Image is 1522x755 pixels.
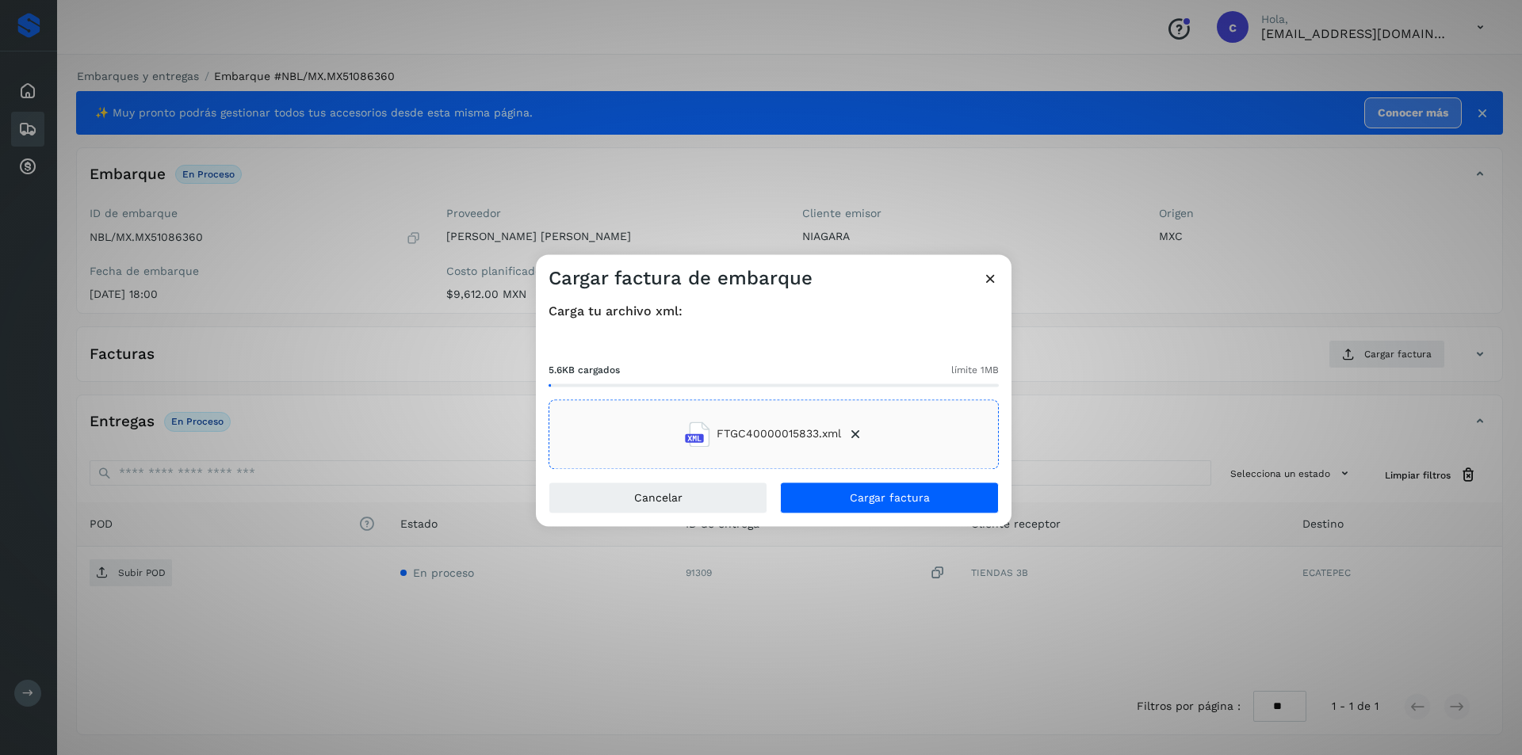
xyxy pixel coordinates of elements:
button: Cargar factura [780,482,999,513]
button: Cancelar [549,482,767,513]
span: Cargar factura [850,492,930,503]
span: Cancelar [634,492,683,503]
h4: Carga tu archivo xml: [549,303,999,318]
span: 5.6KB cargados [549,363,620,377]
span: límite 1MB [951,363,999,377]
span: FTGC40000015833.xml [717,426,841,443]
h3: Cargar factura de embarque [549,267,813,290]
